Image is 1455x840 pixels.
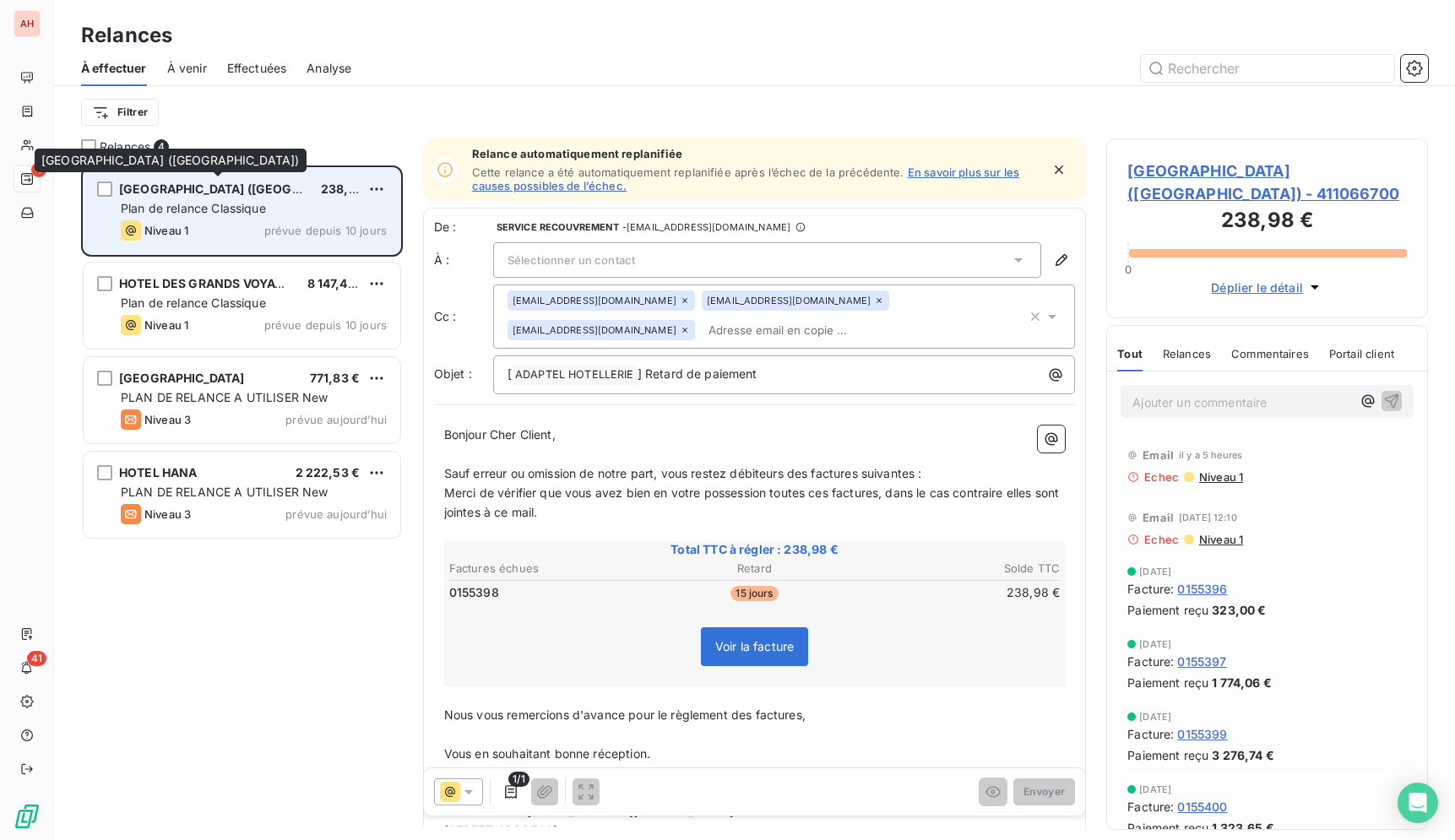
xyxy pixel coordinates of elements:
[508,253,635,267] span: Sélectionner un contact
[444,485,1063,519] span: Merci de vérifier que vous avez bien en votre possession toutes ces factures, dans le cas contrai...
[448,560,652,577] th: Factures échues
[858,583,1061,602] td: 238,98 €
[121,201,266,215] span: Plan de relance Classique
[1127,746,1208,764] span: Paiement reçu
[434,252,493,268] label: À :
[1329,347,1394,360] span: Portail client
[447,541,1063,558] span: Total TTC à régler : 238,98 €
[1144,533,1179,546] span: Echec
[264,224,387,237] span: prévue depuis 10 jours
[1212,819,1274,837] span: 1 323,65 €
[1177,653,1226,670] span: 0155397
[513,295,676,306] span: [EMAIL_ADDRESS][DOMAIN_NAME]
[14,803,41,830] img: Logo LeanPay
[154,139,169,154] span: 4
[1117,347,1143,360] span: Tout
[27,651,46,666] span: 41
[497,222,619,232] span: SERVICE RECOUVREMENT
[119,465,198,480] span: HOTEL HANA
[1212,746,1274,764] span: 3 276,74 €
[1177,580,1227,598] span: 0155396
[1398,783,1438,823] div: Open Intercom Messenger
[227,60,287,77] span: Effectuées
[1013,778,1075,805] button: Envoyer
[444,466,922,480] span: Sauf erreur ou omission de notre part, vous restez débiteurs des factures suivantes :
[1139,784,1171,794] span: [DATE]
[1197,470,1243,484] span: Niveau 1
[513,366,637,385] span: ADAPTEL HOTELLERIE
[121,485,328,499] span: PLAN DE RELANCE A UTILISER New
[444,427,556,442] span: Bonjour Cher Client,
[622,222,790,232] span: - [EMAIL_ADDRESS][DOMAIN_NAME]
[444,746,650,761] span: Vous en souhaitant bonne réception.
[285,507,387,521] span: prévue aujourd’hui
[434,219,493,236] span: De :
[1197,533,1243,546] span: Niveau 1
[100,138,150,155] span: Relances
[707,295,871,306] span: [EMAIL_ADDRESS][DOMAIN_NAME]
[81,165,403,840] div: grid
[1139,712,1171,722] span: [DATE]
[1177,798,1227,816] span: 0155400
[1179,512,1237,523] span: [DATE] 12:10
[434,366,472,381] span: Objet :
[472,165,1019,192] a: En savoir plus sur les causes possibles de l’échec.
[1127,160,1407,205] span: [GEOGRAPHIC_DATA] ([GEOGRAPHIC_DATA]) - 411066700
[144,413,191,426] span: Niveau 3
[1143,448,1174,462] span: Email
[81,99,159,126] button: Filtrer
[144,507,191,521] span: Niveau 3
[1139,639,1171,649] span: [DATE]
[1127,798,1174,816] span: Facture :
[730,586,778,601] span: 15 jours
[307,60,351,77] span: Analyse
[702,317,897,343] input: Adresse email en copie ...
[81,20,172,51] h3: Relances
[1127,205,1407,239] h3: 238,98 €
[1231,347,1309,360] span: Commentaires
[167,60,207,77] span: À venir
[1127,653,1174,670] span: Facture :
[449,584,499,601] span: 0155398
[321,182,375,196] span: 238,98 €
[434,308,493,325] label: Cc :
[1144,470,1179,484] span: Echec
[41,153,300,167] span: [GEOGRAPHIC_DATA] ([GEOGRAPHIC_DATA])
[508,366,512,381] span: [
[144,318,188,332] span: Niveau 1
[285,413,387,426] span: prévue aujourd’hui
[1143,511,1174,524] span: Email
[1141,55,1394,82] input: Rechercher
[310,371,360,385] span: 771,83 €
[121,390,328,404] span: PLAN DE RELANCE A UTILISER New
[472,165,904,179] span: Cette relance a été automatiquement replanifiée après l’échec de la précédente.
[638,366,757,381] span: ] Retard de paiement
[119,182,382,196] span: [GEOGRAPHIC_DATA] ([GEOGRAPHIC_DATA])
[31,162,46,177] span: 4
[715,639,794,653] span: Voir la facture
[472,147,1041,160] span: Relance automatiquement replanifiée
[1177,725,1227,743] span: 0155399
[1127,725,1174,743] span: Facture :
[14,10,41,37] div: AH
[1206,278,1328,297] button: Déplier le détail
[1212,674,1272,691] span: 1 774,06 €
[1127,580,1174,598] span: Facture :
[1139,566,1171,577] span: [DATE]
[653,560,856,577] th: Retard
[307,276,367,290] span: 8 147,42 €
[296,465,361,480] span: 2 222,53 €
[1127,819,1208,837] span: Paiement reçu
[121,295,266,310] span: Plan de relance Classique
[1179,450,1242,460] span: il y a 5 heures
[1125,263,1132,276] span: 0
[264,318,387,332] span: prévue depuis 10 jours
[1163,347,1211,360] span: Relances
[119,371,245,385] span: [GEOGRAPHIC_DATA]
[444,823,557,837] span: [STREET_ADDRESS]
[1211,279,1303,296] span: Déplier le détail
[513,325,676,335] span: [EMAIL_ADDRESS][DOMAIN_NAME]
[119,276,316,290] span: HOTEL DES GRANDS VOYAGEURS
[508,772,529,787] span: 1/1
[81,60,147,77] span: À effectuer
